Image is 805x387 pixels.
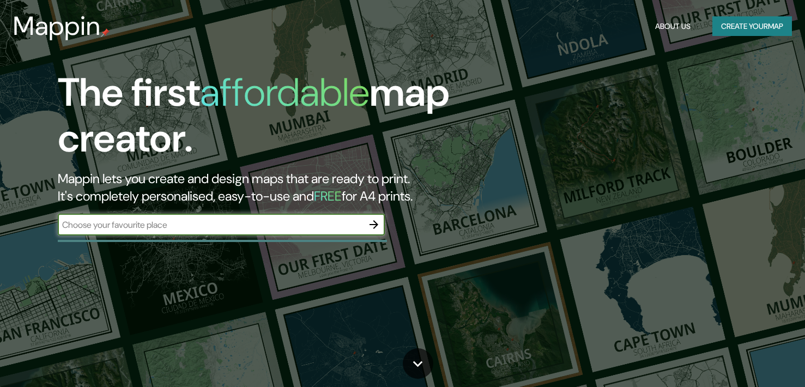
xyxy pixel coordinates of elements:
[200,67,370,118] h1: affordable
[314,188,342,204] h5: FREE
[712,16,792,37] button: Create yourmap
[13,11,101,41] h3: Mappin
[651,16,695,37] button: About Us
[58,70,461,170] h1: The first map creator.
[58,170,461,205] h2: Mappin lets you create and design maps that are ready to print. It's completely personalised, eas...
[101,28,110,37] img: mappin-pin
[58,219,363,231] input: Choose your favourite place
